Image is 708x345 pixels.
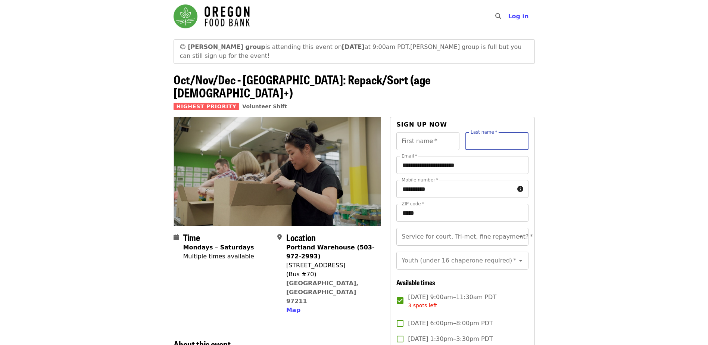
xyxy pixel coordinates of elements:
i: calendar icon [174,234,179,241]
strong: [PERSON_NAME] group [188,43,265,50]
input: First name [396,132,459,150]
div: [STREET_ADDRESS] [286,261,375,270]
strong: Mondays – Saturdays [183,244,254,251]
span: Location [286,231,316,244]
button: Map [286,306,300,315]
button: Log in [502,9,534,24]
i: search icon [495,13,501,20]
label: Last name [471,130,497,134]
span: Log in [508,13,528,20]
span: Oct/Nov/Dec - [GEOGRAPHIC_DATA]: Repack/Sort (age [DEMOGRAPHIC_DATA]+) [174,71,431,101]
label: ZIP code [402,202,424,206]
i: circle-info icon [517,186,523,193]
input: Last name [465,132,528,150]
label: Mobile number [402,178,438,182]
span: Available times [396,277,435,287]
span: 3 spots left [408,302,437,308]
strong: [DATE] [342,43,365,50]
span: [DATE] 6:00pm–8:00pm PDT [408,319,493,328]
span: Map [286,307,300,314]
input: ZIP code [396,204,528,222]
img: Oregon Food Bank - Home [174,4,250,28]
span: [DATE] 1:30pm–3:30pm PDT [408,335,493,344]
input: Email [396,156,528,174]
span: Highest Priority [174,103,240,110]
span: [DATE] 9:00am–11:30am PDT [408,293,496,310]
span: Time [183,231,200,244]
strong: Portland Warehouse (503-972-2993) [286,244,375,260]
a: [GEOGRAPHIC_DATA], [GEOGRAPHIC_DATA] 97211 [286,280,359,305]
i: map-marker-alt icon [277,234,282,241]
input: Mobile number [396,180,514,198]
div: (Bus #70) [286,270,375,279]
label: Email [402,154,417,158]
div: Multiple times available [183,252,254,261]
input: Search [506,7,512,25]
span: grinning face emoji [180,43,186,50]
span: is attending this event on at 9:00am PDT. [188,43,410,50]
button: Open [515,255,526,266]
img: Oct/Nov/Dec - Portland: Repack/Sort (age 8+) organized by Oregon Food Bank [174,117,381,226]
a: Volunteer Shift [242,103,287,109]
span: Sign up now [396,121,447,128]
button: Open [515,231,526,242]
